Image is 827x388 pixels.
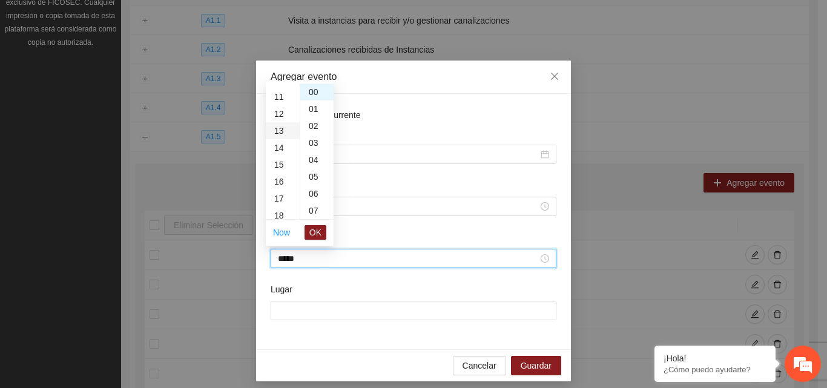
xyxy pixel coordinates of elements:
span: Estamos en línea. [70,126,167,248]
div: Agregar evento [271,70,556,84]
span: OK [309,226,321,239]
a: Now [273,228,290,237]
span: Guardar [521,359,552,372]
div: 00 [300,84,334,100]
textarea: Escriba su mensaje y pulse “Intro” [6,259,231,301]
div: 11 [266,88,300,105]
button: Close [538,61,571,93]
button: Guardar [511,356,561,375]
div: 07 [300,202,334,219]
input: Hora de inicio [278,200,538,213]
input: Fecha [278,148,538,161]
div: Minimizar ventana de chat en vivo [199,6,228,35]
div: 15 [266,156,300,173]
button: Cancelar [453,356,506,375]
div: 06 [300,185,334,202]
p: ¿Cómo puedo ayudarte? [664,365,766,374]
button: OK [305,225,326,240]
div: 13 [266,122,300,139]
span: close [550,71,559,81]
span: Cancelar [463,359,496,372]
input: Lugar [271,301,556,320]
div: 04 [300,151,334,168]
div: ¡Hola! [664,353,766,363]
div: 14 [266,139,300,156]
div: Chatee con nosotros ahora [63,62,203,77]
div: 02 [300,117,334,134]
div: 18 [266,207,300,224]
input: Hora de fin [278,252,538,265]
div: 05 [300,168,334,185]
div: 12 [266,105,300,122]
div: 17 [266,190,300,207]
div: 01 [300,100,334,117]
div: 03 [300,134,334,151]
div: 16 [266,173,300,190]
label: Lugar [271,283,292,296]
